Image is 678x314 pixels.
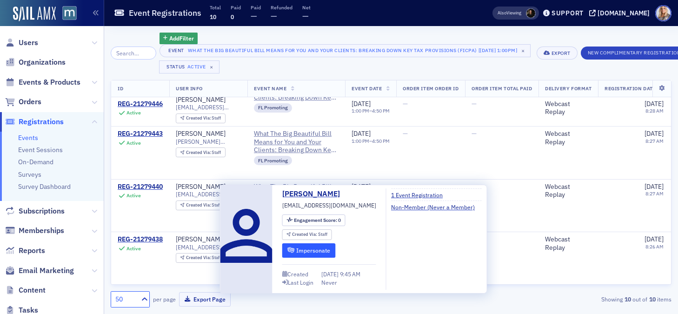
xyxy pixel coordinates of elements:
div: Created Via: Staff [176,253,226,263]
img: SailAMX [13,7,56,21]
span: Events & Products [19,77,80,87]
h1: Event Registrations [129,7,201,19]
span: Event Date [352,85,382,92]
div: Last Login [288,280,313,285]
span: Profile [655,5,671,21]
span: Created Via : [186,202,212,208]
div: REG-21279443 [118,130,163,138]
span: — [403,100,408,108]
span: × [519,47,527,55]
strong: 10 [647,295,657,303]
time: 8:27 AM [645,190,664,197]
div: What The Big Beautiful Bill Means for You and Your Clients: Breaking Down Key Tax Provisions (FIC... [188,46,518,55]
span: [DATE] [352,129,371,138]
a: Orders [5,97,41,107]
a: Registrations [5,117,64,127]
time: 8:27 AM [645,138,664,144]
a: Organizations [5,57,66,67]
span: — [271,11,277,21]
button: EventWhat The Big Beautiful Bill Means for You and Your Clients: Breaking Down Key Tax Provisions... [160,44,531,57]
span: Orders [19,97,41,107]
div: Active [126,193,141,199]
span: Registration Date [605,85,656,92]
a: Events & Products [5,77,80,87]
div: Staff [186,255,221,261]
div: Active [126,110,141,116]
a: REG-21279446 [118,100,163,108]
span: User Info [176,85,203,92]
span: [DATE] [645,235,664,243]
p: Paid [231,4,241,11]
div: Active [126,246,141,252]
time: 4:50 PM [372,107,390,114]
a: REG-21279438 [118,235,163,244]
a: What The Big Beautiful Bill Means for You and Your Clients: Breaking Down Key Tax Provisions (FICPA) [254,183,339,207]
p: Refunded [271,4,292,11]
div: Webcast Replay [545,100,592,116]
div: Created Via: Staff [176,114,226,123]
div: Export [552,51,571,56]
span: [DATE] [352,100,371,108]
button: Export Page [179,292,231,307]
a: Memberships [5,226,64,236]
span: Memberships [19,226,64,236]
div: Webcast Replay [545,130,592,146]
div: – [352,138,390,144]
div: Engagement Score: 0 [282,214,346,226]
div: Showing out of items [491,295,671,303]
span: [DATE] [645,182,664,191]
button: StatusActive× [159,60,219,73]
time: 1:00 PM [352,107,369,114]
div: – [352,108,390,114]
div: FL Promoting [254,103,292,113]
a: What The Big Beautiful Bill Means for You and Your Clients: Breaking Down Key Tax Provisions (FICPA) [254,130,339,154]
div: Support [552,9,584,17]
span: Lauren McDonough [526,8,536,18]
span: — [251,11,257,21]
div: Webcast Replay [545,235,592,252]
input: Search… [111,47,156,60]
div: Staff [186,150,221,155]
div: Staff [292,232,327,237]
button: Export [537,47,577,60]
a: Users [5,38,38,48]
a: Surveys [18,170,41,179]
span: Delivery Format [545,85,592,92]
time: 8:28 AM [645,107,664,114]
button: [DOMAIN_NAME] [589,10,653,16]
a: Email Marketing [5,266,74,276]
div: Staff [186,203,221,208]
span: ID [118,85,123,92]
a: Events [18,134,38,142]
div: Created [287,272,308,277]
div: Webcast Replay [545,183,592,199]
a: View Homepage [56,6,77,22]
span: Registrations [19,117,64,127]
span: [EMAIL_ADDRESS][DOMAIN_NAME] [176,191,241,198]
a: Survey Dashboard [18,182,71,191]
span: — [403,182,408,191]
span: [EMAIL_ADDRESS][DOMAIN_NAME] [282,201,376,209]
span: Email Marketing [19,266,74,276]
button: AddFilter [160,33,198,44]
a: Reports [5,246,45,256]
label: per page [153,295,176,303]
span: Users [19,38,38,48]
span: Created Via : [186,254,212,261]
a: Non-Member (Never a Member) [391,203,482,211]
a: Content [5,285,46,295]
span: Order Item Total Paid [472,85,532,92]
a: Subscriptions [5,206,65,216]
span: Subscriptions [19,206,65,216]
div: FL Promoting [254,156,292,165]
a: 1 Event Registration [391,191,450,199]
span: [DATE] [645,129,664,138]
a: [PERSON_NAME] [176,95,226,104]
span: [DATE] [645,100,664,108]
div: [PERSON_NAME] [176,183,226,191]
span: — [472,129,477,138]
span: 9:45 AM [340,270,360,278]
